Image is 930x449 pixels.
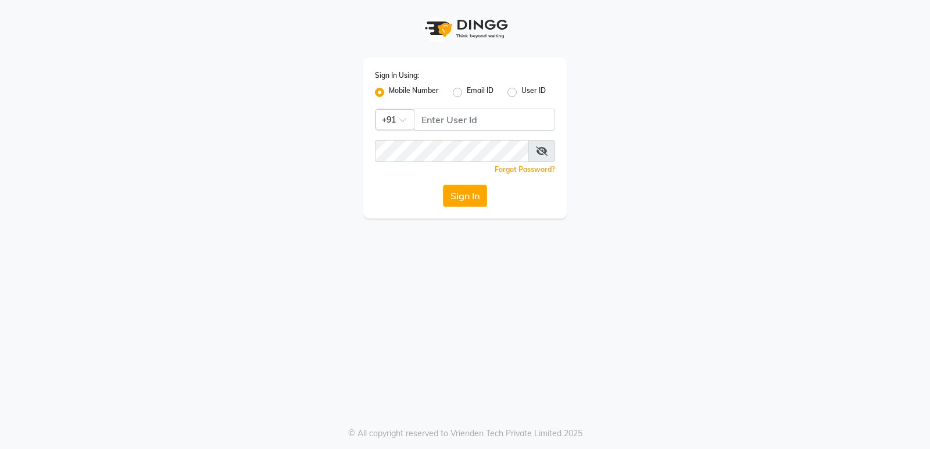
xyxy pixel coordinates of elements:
input: Username [375,140,529,162]
label: User ID [521,85,546,99]
img: logo1.svg [419,12,512,46]
input: Username [414,109,555,131]
label: Sign In Using: [375,70,419,81]
label: Mobile Number [389,85,439,99]
a: Forgot Password? [495,165,555,174]
button: Sign In [443,185,487,207]
label: Email ID [467,85,493,99]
